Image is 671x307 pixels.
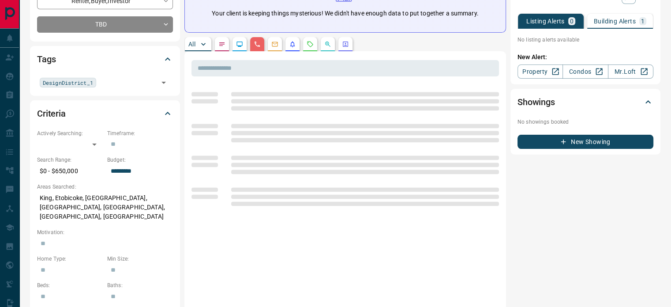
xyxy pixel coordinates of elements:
h2: Criteria [37,106,66,121]
svg: Opportunities [324,41,331,48]
div: Tags [37,49,173,70]
a: Property [517,64,563,79]
div: TBD [37,16,173,33]
p: No showings booked [517,118,653,126]
button: Open [157,76,170,89]
p: King, Etobicoke, [GEOGRAPHIC_DATA], [GEOGRAPHIC_DATA], [GEOGRAPHIC_DATA], [GEOGRAPHIC_DATA], [GEO... [37,191,173,224]
p: Actively Searching: [37,129,103,137]
p: 0 [570,18,574,24]
a: Mr.Loft [608,64,653,79]
p: Your client is keeping things mysterious! We didn't have enough data to put together a summary. [212,9,478,18]
p: Budget: [107,156,173,164]
svg: Emails [271,41,278,48]
svg: Listing Alerts [289,41,296,48]
h2: Tags [37,52,56,66]
p: Baths: [107,281,173,289]
button: New Showing [517,135,653,149]
a: Condos [562,64,608,79]
svg: Agent Actions [342,41,349,48]
svg: Lead Browsing Activity [236,41,243,48]
p: New Alert: [517,53,653,62]
p: Timeframe: [107,129,173,137]
p: $0 - $650,000 [37,164,103,178]
svg: Notes [218,41,225,48]
div: Criteria [37,103,173,124]
p: Listing Alerts [526,18,565,24]
h2: Showings [517,95,555,109]
p: Search Range: [37,156,103,164]
p: No listing alerts available [517,36,653,44]
p: All [188,41,195,47]
span: DesignDistrict_1 [43,78,93,87]
p: Motivation: [37,228,173,236]
p: 1 [641,18,645,24]
svg: Requests [307,41,314,48]
svg: Calls [254,41,261,48]
p: Areas Searched: [37,183,173,191]
p: Min Size: [107,255,173,263]
p: Beds: [37,281,103,289]
p: Home Type: [37,255,103,263]
p: Building Alerts [594,18,636,24]
div: Showings [517,91,653,113]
